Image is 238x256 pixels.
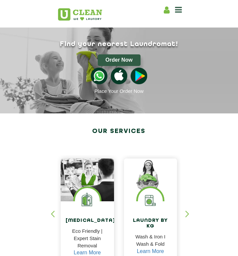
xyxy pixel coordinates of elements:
a: Learn More [74,250,101,256]
h1: Find your nearest Laundromat! [53,40,185,48]
img: laundry washing machine [138,188,163,213]
a: Learn More [137,248,164,254]
h4: Laundry by Kg [129,218,172,229]
h2: Our Services [57,125,180,137]
p: Wash & Iron I Wash & Fold [129,233,172,248]
img: playstoreicon.png [131,68,147,84]
img: apple-icon.png [111,68,127,84]
img: UClean Laundry and Dry Cleaning [58,8,102,21]
img: whatsappicon.png [91,68,107,84]
img: Drycleaners near me [61,159,114,201]
h4: [MEDICAL_DATA] [66,218,109,224]
a: Place Your Order Now [94,88,144,94]
button: Order Now [98,54,141,66]
img: a girl with laundry basket [124,159,177,194]
p: Eco Friendly | Expert Stain Removal [66,227,109,249]
img: Laundry Services near me [75,188,100,213]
